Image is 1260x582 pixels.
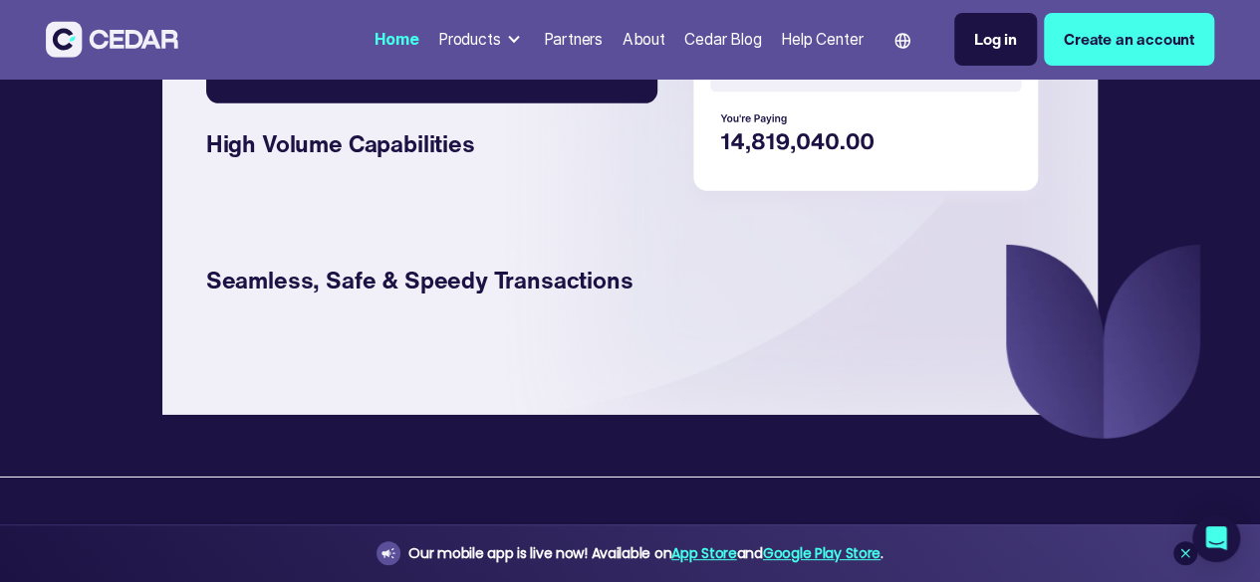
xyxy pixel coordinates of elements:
[1192,514,1240,562] div: Open Intercom Messenger
[671,543,736,563] a: App Store
[954,13,1037,66] a: Log in
[543,28,603,51] div: Partners
[974,28,1017,51] div: Log in
[206,329,634,352] div: Learn more
[438,28,501,51] div: Products
[430,20,532,59] div: Products
[763,543,881,563] a: Google Play Store
[206,126,634,161] div: High Volume Capabilities
[206,263,634,297] div: Seamless, Safe & Speedy Transactions
[781,28,863,51] div: Help Center
[615,18,673,61] a: About
[367,18,426,61] a: Home
[1044,13,1214,66] a: Create an account
[623,28,665,51] div: About
[375,28,418,51] div: Home
[380,545,396,561] img: announcement
[206,162,634,185] div: Learn more
[684,28,761,51] div: Cedar Blog
[536,18,611,61] a: Partners
[676,18,769,61] a: Cedar Blog
[773,18,871,61] a: Help Center
[398,315,527,334] strong: 1-5 working days
[408,541,882,566] div: Our mobile app is live now! Available on and .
